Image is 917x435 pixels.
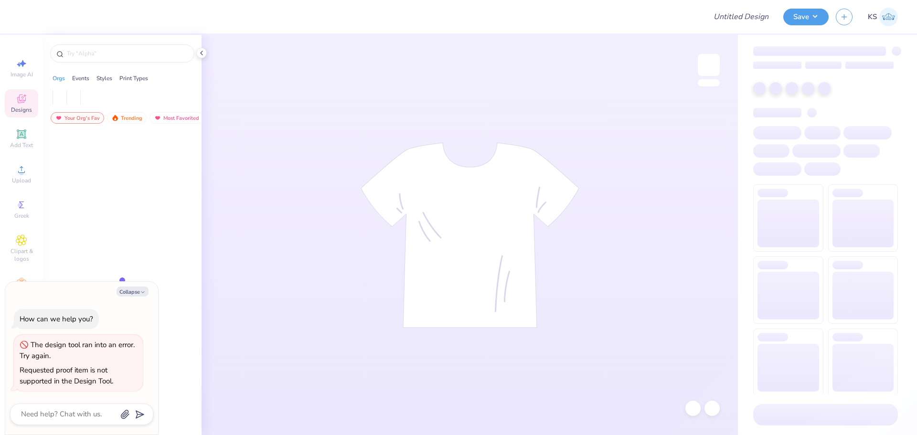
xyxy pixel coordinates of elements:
[10,141,33,149] span: Add Text
[119,74,148,83] div: Print Types
[5,247,38,263] span: Clipart & logos
[20,314,93,324] div: How can we help you?
[66,49,188,58] input: Try "Alpha"
[361,142,579,328] img: tee-skeleton.svg
[706,7,776,26] input: Untitled Design
[783,9,829,25] button: Save
[11,106,32,114] span: Designs
[11,71,33,78] span: Image AI
[96,74,112,83] div: Styles
[154,115,161,121] img: most_fav.gif
[55,115,63,121] img: most_fav.gif
[53,74,65,83] div: Orgs
[149,112,203,124] div: Most Favorited
[12,177,31,184] span: Upload
[868,11,877,22] span: KS
[879,8,898,26] img: Kath Sales
[51,112,104,124] div: Your Org's Fav
[14,212,29,220] span: Greek
[20,365,113,386] div: Requested proof item is not supported in the Design Tool.
[72,74,89,83] div: Events
[111,115,119,121] img: trending.gif
[107,112,147,124] div: Trending
[868,8,898,26] a: KS
[20,340,135,361] div: The design tool ran into an error. Try again.
[117,286,149,297] button: Collapse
